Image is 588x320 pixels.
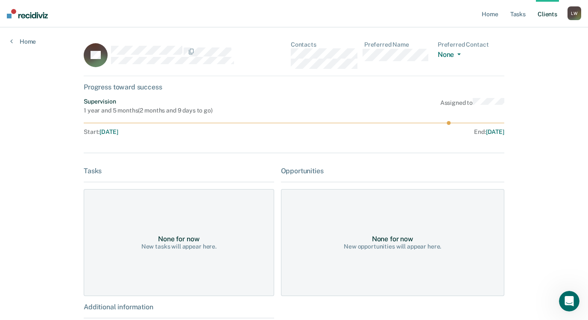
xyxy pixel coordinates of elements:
[438,50,464,60] button: None
[141,243,216,250] div: New tasks will appear here.
[84,98,213,105] div: Supervision
[568,6,581,20] button: LW
[99,128,118,135] span: [DATE]
[486,128,504,135] span: [DATE]
[372,235,413,243] div: None for now
[364,41,431,48] dt: Preferred Name
[344,243,441,250] div: New opportunities will appear here.
[84,303,274,311] div: Additional information
[84,167,274,175] div: Tasks
[298,128,504,136] div: End :
[10,38,36,45] a: Home
[438,41,504,48] dt: Preferred Contact
[568,6,581,20] div: L W
[84,107,213,114] div: 1 year and 5 months ( 2 months and 9 days to go )
[291,41,357,48] dt: Contacts
[559,291,579,311] iframe: Intercom live chat
[84,128,294,136] div: Start :
[158,235,199,243] div: None for now
[84,83,504,91] div: Progress toward success
[281,167,504,175] div: Opportunities
[7,9,48,18] img: Recidiviz
[440,98,504,114] div: Assigned to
